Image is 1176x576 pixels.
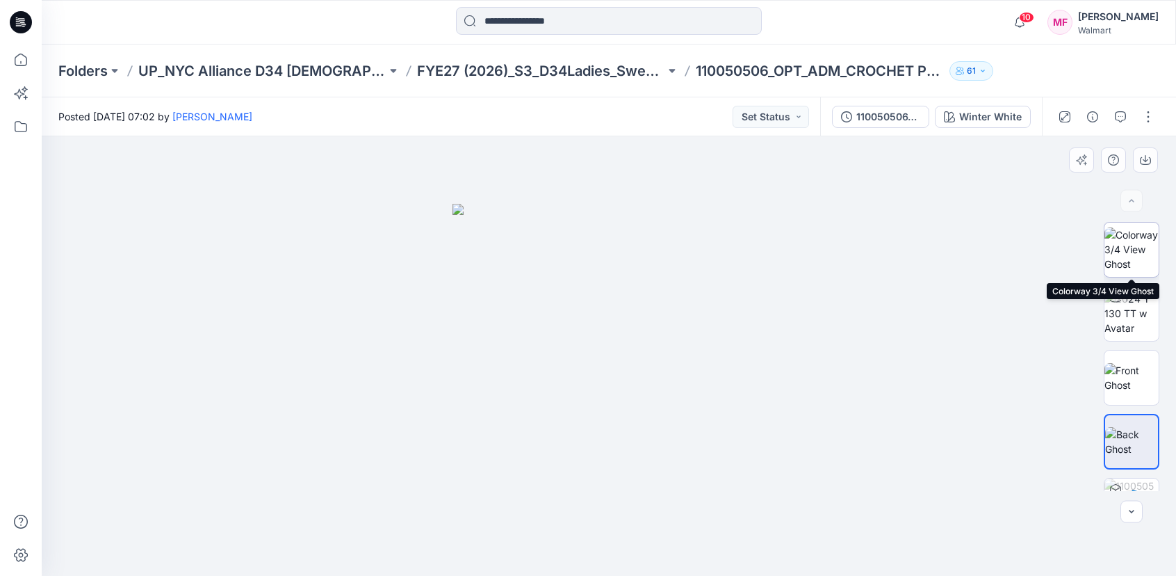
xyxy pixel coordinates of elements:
button: 61 [949,61,993,81]
p: 61 [967,63,976,79]
a: FYE27 (2026)_S3_D34Ladies_Sweaters_NYCA [417,61,665,81]
div: Walmart [1078,25,1159,35]
div: [PERSON_NAME] [1078,8,1159,25]
button: Winter White [935,106,1031,128]
img: eyJhbGciOiJIUzI1NiIsImtpZCI6IjAiLCJzbHQiOiJzZXMiLCJ0eXAiOiJKV1QifQ.eyJkYXRhIjp7InR5cGUiOiJzdG9yYW... [452,204,765,576]
div: Winter White [959,109,1022,125]
span: 10 [1019,12,1034,23]
img: Back Ghost [1105,427,1158,456]
div: MF [1047,10,1072,35]
a: UP_NYC Alliance D34 [DEMOGRAPHIC_DATA] Sweaters [138,61,386,81]
span: Posted [DATE] 07:02 by [58,109,252,124]
p: 110050506_OPT_ADM_CROCHET PULLOVER [696,61,944,81]
a: Folders [58,61,108,81]
img: Front Ghost [1104,363,1159,392]
button: 110050506_OPT2_ADM_CROCHET PULLOVER [832,106,929,128]
img: 2024 Y 130 TT w Avatar [1104,291,1159,335]
button: Details [1081,106,1104,128]
div: 110050506_OPT2_ADM_CROCHET PULLOVER [856,109,920,125]
img: Colorway 3/4 View Ghost [1104,227,1159,271]
img: 110050506_OPT2_ADM_CROCHET PULLOVER Winter White [1104,479,1159,533]
a: [PERSON_NAME] [172,111,252,122]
